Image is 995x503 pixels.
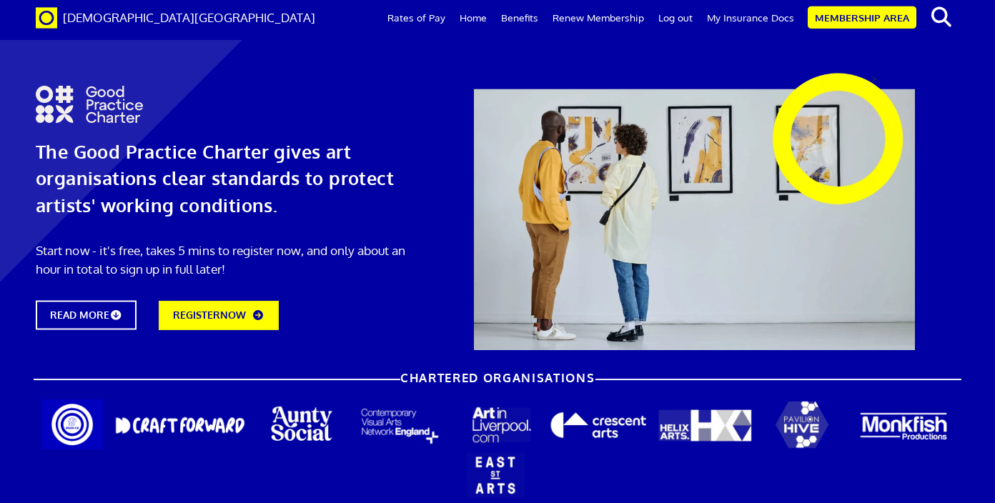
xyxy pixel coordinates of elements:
picture: > [871,72,877,84]
a: Membership Area [808,6,916,29]
a: REGISTERNOW [159,301,279,330]
a: Home [452,1,494,35]
a: READ MORE [36,300,137,329]
button: search [919,2,963,32]
span: NOW [220,309,246,321]
a: Benefits [494,1,545,35]
a: Log out [651,1,700,35]
a: Brand [DEMOGRAPHIC_DATA][GEOGRAPHIC_DATA] [25,1,326,36]
a: My Insurance Docs [700,1,801,35]
h1: The Good Practice Charter gives art organisations clear standards to protect artists' working con... [36,139,408,219]
a: Renew Membership [545,1,651,35]
span: [DEMOGRAPHIC_DATA][GEOGRAPHIC_DATA] [63,10,315,24]
a: Rates of Pay [380,1,452,35]
p: Start now - it's free, takes 5 mins to register now, and only about an hour in total to sign up i... [36,241,408,278]
span: CHARTERED ORGANISATIONS [400,372,595,384]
